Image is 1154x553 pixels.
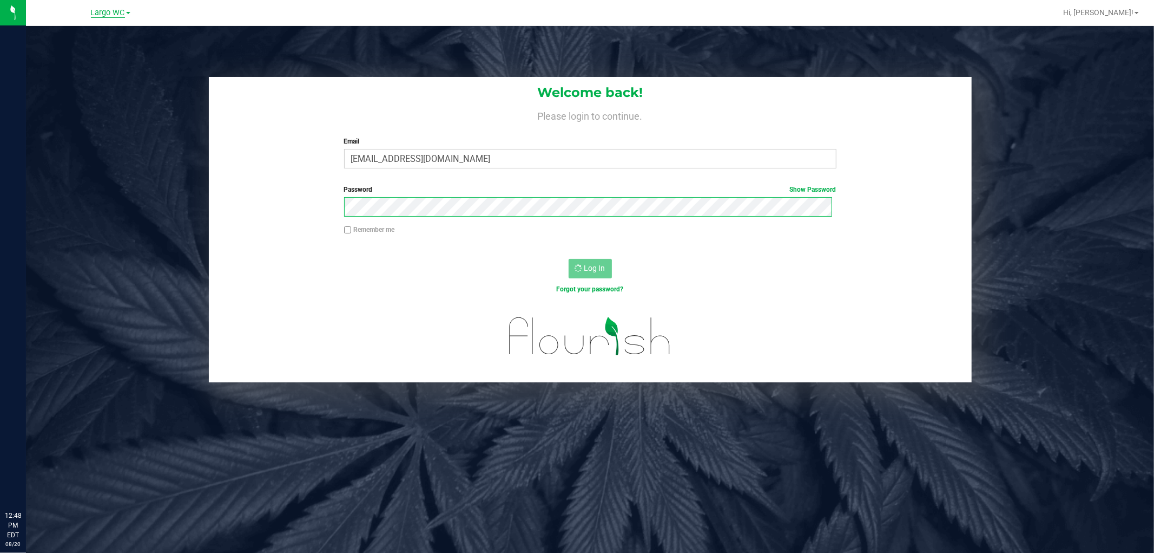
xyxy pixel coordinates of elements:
[790,186,836,193] a: Show Password
[1063,8,1133,17] span: Hi, [PERSON_NAME]!
[344,225,395,235] label: Remember me
[344,186,373,193] span: Password
[557,285,624,293] a: Forgot your password?
[584,264,605,272] span: Log In
[209,86,972,100] h1: Welcome back!
[344,226,352,234] input: Remember me
[209,108,972,121] h4: Please login to continue.
[5,511,21,540] p: 12:48 PM EDT
[5,540,21,548] p: 08/20
[569,259,612,278] button: Log In
[344,136,836,146] label: Email
[91,8,125,18] span: Largo WC
[494,305,685,367] img: flourish_logo.svg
